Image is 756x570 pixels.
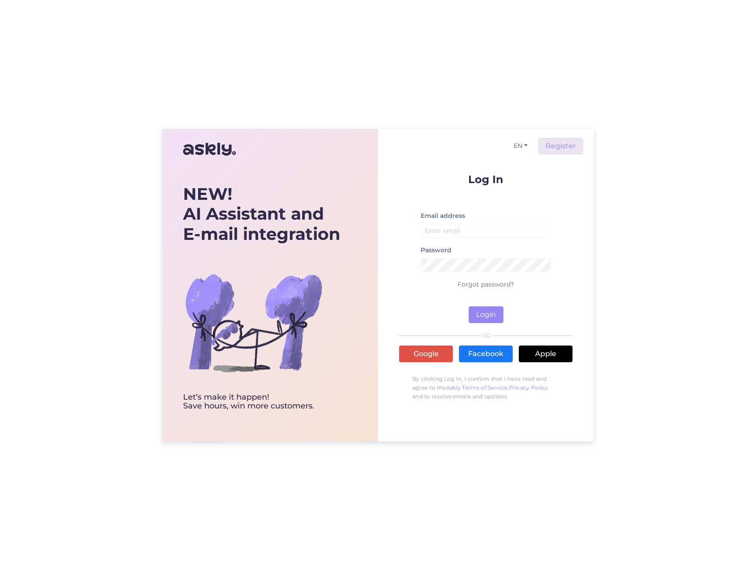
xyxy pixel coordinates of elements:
p: By clicking Log In, I confirm that I have read and agree to the , , and to receive emails and upd... [399,370,573,405]
span: OR [480,333,492,339]
button: EN [510,140,531,152]
a: Register [538,138,583,154]
div: AI Assistant and E-mail integration [183,184,340,244]
a: Facebook [459,346,513,362]
button: Login [469,306,503,323]
img: bg-askly [183,252,324,393]
b: NEW! [183,184,232,204]
a: Privacy Policy [509,384,548,391]
img: Askly [183,139,236,160]
label: Password [421,246,451,255]
p: Log In [399,174,573,185]
a: Askly Terms of Service [446,384,508,391]
label: Email address [421,211,465,221]
a: Google [399,346,453,362]
div: Let’s make it happen! Save hours, win more customers. [183,393,340,411]
input: Enter email [421,224,551,238]
a: Forgot password? [458,280,514,288]
a: Apple [519,346,573,362]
